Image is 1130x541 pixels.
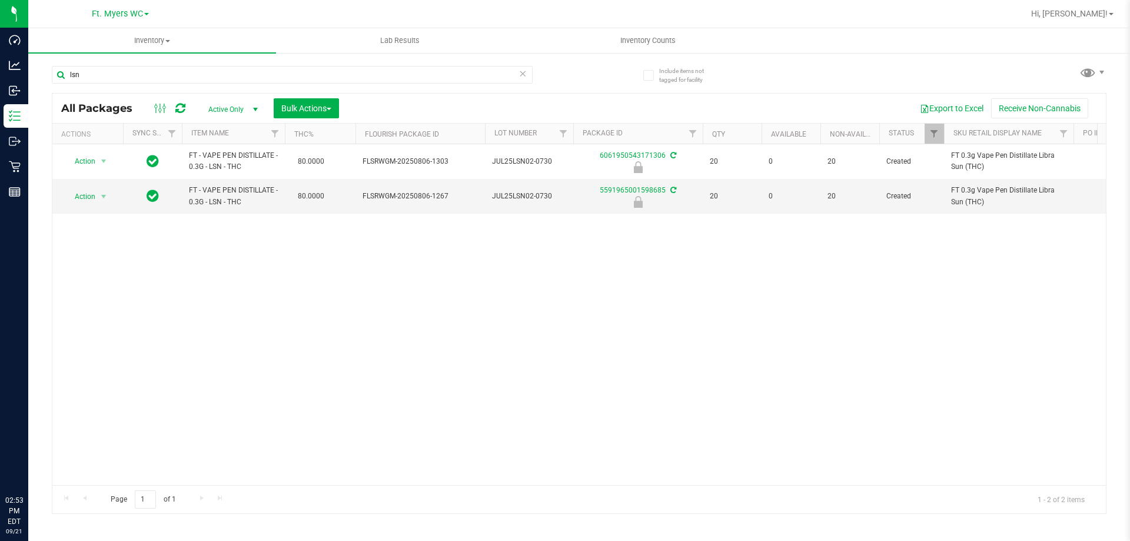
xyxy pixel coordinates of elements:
span: In Sync [147,153,159,170]
span: Inventory [28,35,276,46]
inline-svg: Outbound [9,135,21,147]
span: Include items not tagged for facility [659,67,718,84]
p: 02:53 PM EDT [5,495,23,527]
input: Search Package ID, Item Name, SKU, Lot or Part Number... [52,66,533,84]
a: 6061950543171306 [600,151,666,160]
span: In Sync [147,188,159,204]
a: Filter [683,124,703,144]
a: Lot Number [494,129,537,137]
span: Inventory Counts [604,35,692,46]
a: Filter [554,124,573,144]
inline-svg: Retail [9,161,21,172]
span: Created [886,156,937,167]
span: Created [886,191,937,202]
a: Filter [162,124,182,144]
span: 20 [827,191,872,202]
span: 20 [710,191,755,202]
iframe: Resource center [12,447,47,482]
a: Item Name [191,129,229,137]
span: Clear [519,66,527,81]
button: Bulk Actions [274,98,339,118]
input: 1 [135,490,156,509]
a: Qty [712,130,725,138]
a: Sku Retail Display Name [953,129,1042,137]
inline-svg: Reports [9,186,21,198]
span: Action [64,188,96,205]
a: Package ID [583,129,623,137]
span: JUL25LSN02-0730 [492,156,566,167]
div: Newly Received [571,161,704,173]
span: select [97,153,111,170]
a: Status [889,129,914,137]
span: 0 [769,156,813,167]
div: Actions [61,130,118,138]
div: Newly Received [571,196,704,208]
button: Export to Excel [912,98,991,118]
a: 5591965001598685 [600,186,666,194]
a: Sync Status [132,129,178,137]
span: FT 0.3g Vape Pen Distillate Libra Sun (THC) [951,185,1066,207]
button: Receive Non-Cannabis [991,98,1088,118]
inline-svg: Analytics [9,59,21,71]
a: Available [771,130,806,138]
span: Action [64,153,96,170]
a: Inventory Counts [524,28,772,53]
span: FLSRWGM-20250806-1267 [363,191,478,202]
span: FT - VAPE PEN DISTILLATE - 0.3G - LSN - THC [189,185,278,207]
span: FT - VAPE PEN DISTILLATE - 0.3G - LSN - THC [189,150,278,172]
span: Sync from Compliance System [669,151,676,160]
span: Lab Results [364,35,436,46]
span: Hi, [PERSON_NAME]! [1031,9,1108,18]
span: 80.0000 [292,153,330,170]
span: JUL25LSN02-0730 [492,191,566,202]
span: FLSRWGM-20250806-1303 [363,156,478,167]
inline-svg: Dashboard [9,34,21,46]
span: 20 [710,156,755,167]
a: Lab Results [276,28,524,53]
a: THC% [294,130,314,138]
span: Page of 1 [101,490,185,509]
a: Inventory [28,28,276,53]
span: 1 - 2 of 2 items [1028,490,1094,508]
a: Filter [265,124,285,144]
span: FT 0.3g Vape Pen Distillate Libra Sun (THC) [951,150,1066,172]
a: Non-Available [830,130,882,138]
span: All Packages [61,102,144,115]
span: Sync from Compliance System [669,186,676,194]
span: Ft. Myers WC [92,9,143,19]
span: 80.0000 [292,188,330,205]
p: 09/21 [5,527,23,536]
a: Filter [1054,124,1073,144]
inline-svg: Inbound [9,85,21,97]
inline-svg: Inventory [9,110,21,122]
a: Flourish Package ID [365,130,439,138]
span: 20 [827,156,872,167]
a: Filter [925,124,944,144]
span: 0 [769,191,813,202]
span: Bulk Actions [281,104,331,113]
a: PO ID [1083,129,1101,137]
span: select [97,188,111,205]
